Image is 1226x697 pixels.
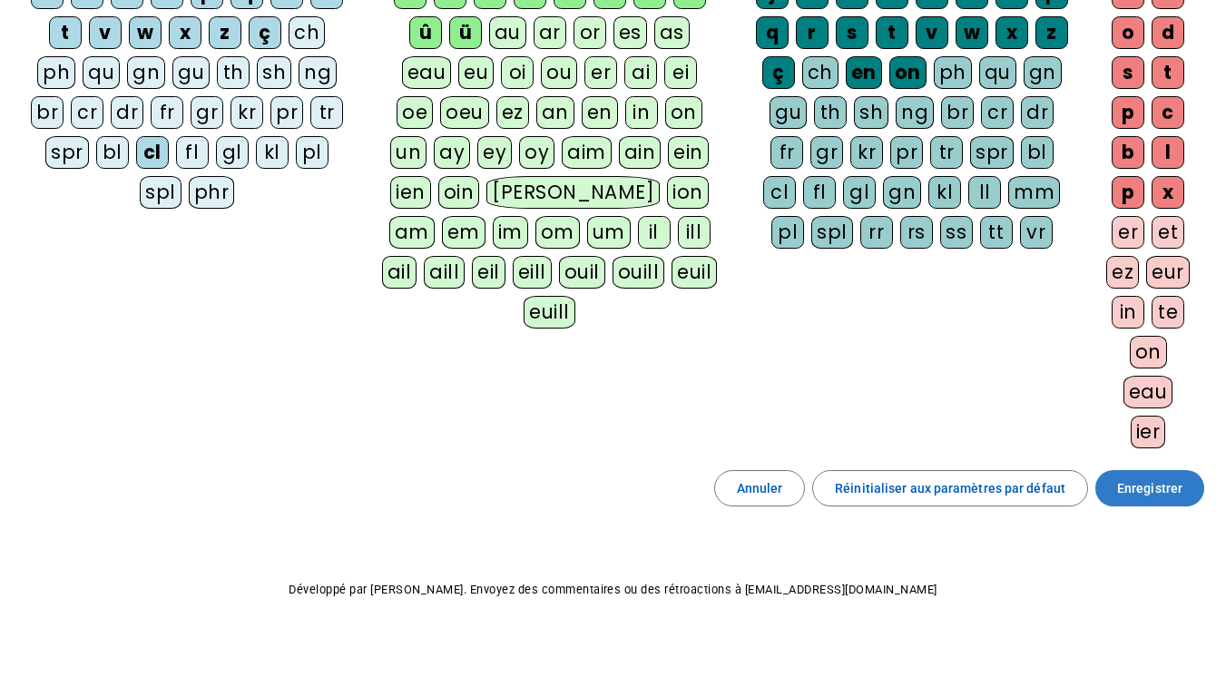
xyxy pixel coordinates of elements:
button: Réinitialiser aux paramètres par défaut [812,470,1088,506]
button: Annuler [714,470,806,506]
span: Réinitialiser aux paramètres par défaut [835,477,1065,499]
span: Enregistrer [1117,477,1182,499]
button: Enregistrer [1095,470,1204,506]
span: Annuler [737,477,783,499]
